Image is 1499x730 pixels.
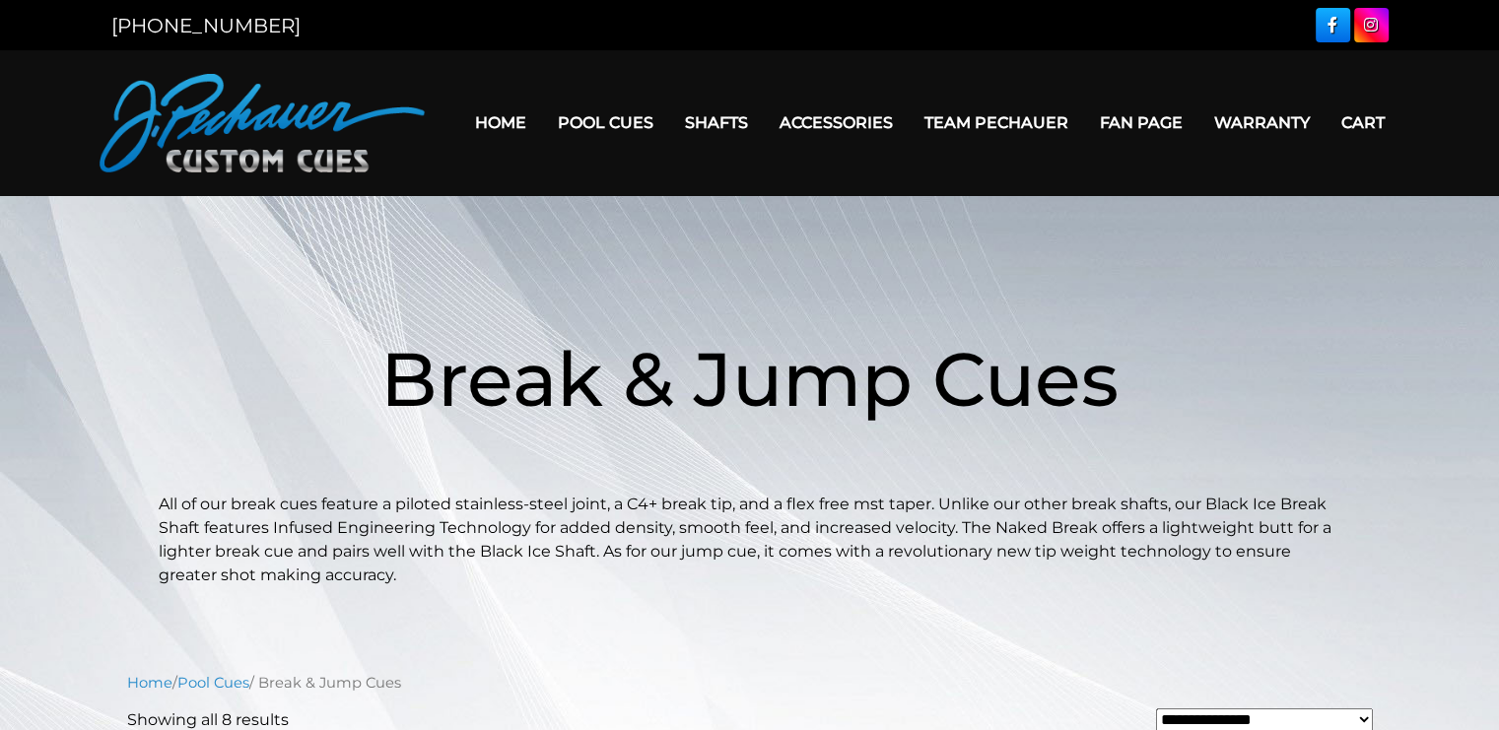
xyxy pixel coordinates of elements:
[764,98,909,148] a: Accessories
[100,74,425,172] img: Pechauer Custom Cues
[177,674,249,692] a: Pool Cues
[1326,98,1400,148] a: Cart
[1084,98,1198,148] a: Fan Page
[669,98,764,148] a: Shafts
[127,672,1373,694] nav: Breadcrumb
[542,98,669,148] a: Pool Cues
[909,98,1084,148] a: Team Pechauer
[459,98,542,148] a: Home
[159,493,1341,587] p: All of our break cues feature a piloted stainless-steel joint, a C4+ break tip, and a flex free m...
[380,333,1119,425] span: Break & Jump Cues
[111,14,301,37] a: [PHONE_NUMBER]
[127,674,172,692] a: Home
[1198,98,1326,148] a: Warranty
